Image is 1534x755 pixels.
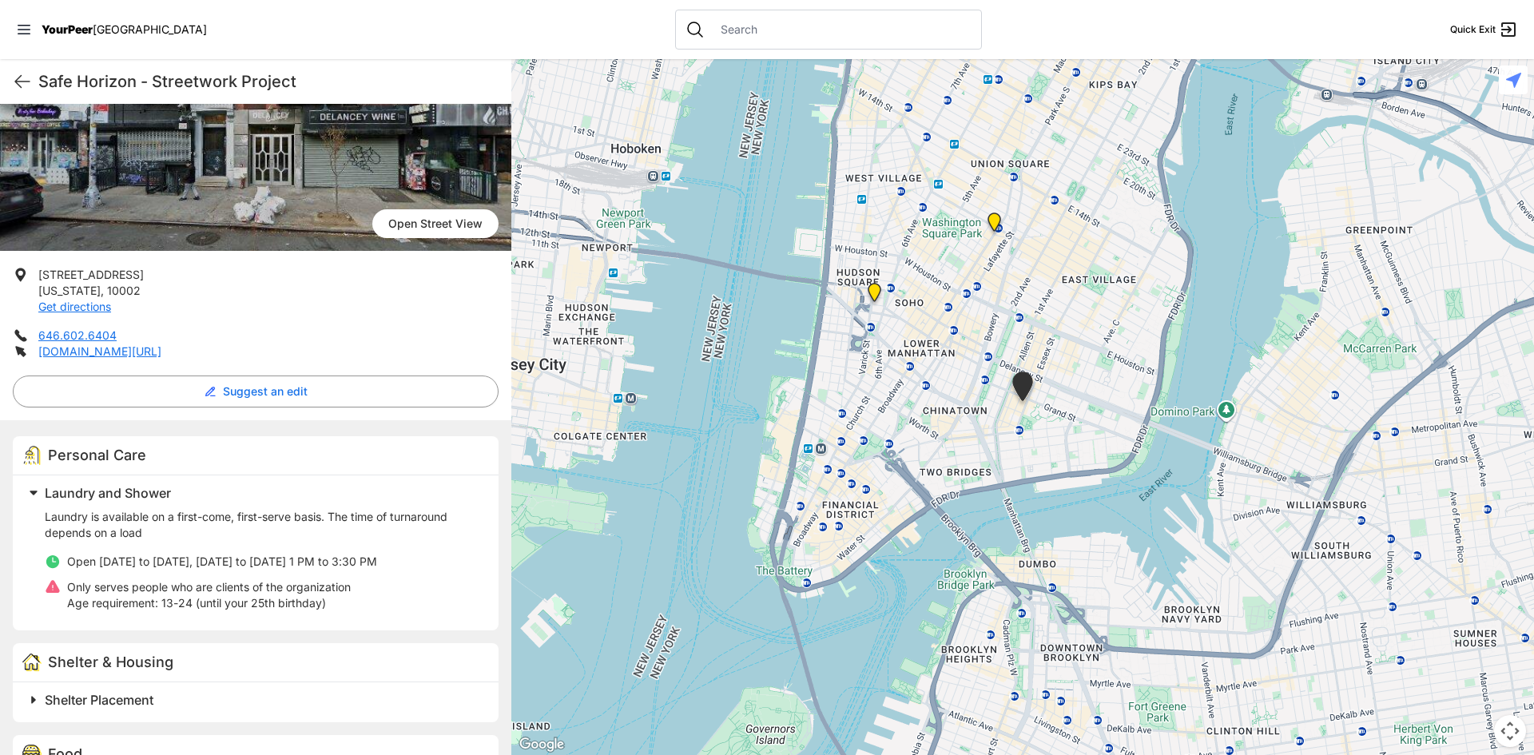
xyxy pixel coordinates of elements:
[38,328,117,342] a: 646.602.6404
[45,485,171,501] span: Laundry and Shower
[67,580,351,594] span: Only serves people who are clients of the organization
[42,22,93,36] span: YourPeer
[1450,20,1518,39] a: Quick Exit
[38,268,144,281] span: [STREET_ADDRESS]
[67,554,377,568] span: Open [DATE] to [DATE], [DATE] to [DATE] 1 PM to 3:30 PM
[711,22,972,38] input: Search
[38,344,161,358] a: [DOMAIN_NAME][URL]
[67,596,158,610] span: Age requirement:
[45,692,153,708] span: Shelter Placement
[13,376,499,407] button: Suggest an edit
[515,734,568,755] a: Open this area in Google Maps (opens a new window)
[984,213,1004,238] div: Harvey Milk High School
[223,383,308,399] span: Suggest an edit
[48,654,173,670] span: Shelter & Housing
[38,70,499,93] h1: Safe Horizon - Streetwork Project
[107,284,141,297] span: 10002
[38,300,111,313] a: Get directions
[67,595,351,611] p: 13-24 (until your 25th birthday)
[515,734,568,755] img: Google
[1494,715,1526,747] button: Map camera controls
[1450,23,1496,36] span: Quick Exit
[93,22,207,36] span: [GEOGRAPHIC_DATA]
[864,283,884,308] div: Main Location, SoHo, DYCD Youth Drop-in Center
[45,509,479,541] p: Laundry is available on a first-come, first-serve basis. The time of turnaround depends on a load
[372,209,499,238] span: Open Street View
[1009,372,1036,407] div: Lower East Side Youth Drop-in Center. Yellow doors with grey buzzer on the right
[42,25,207,34] a: YourPeer[GEOGRAPHIC_DATA]
[101,284,104,297] span: ,
[48,447,146,463] span: Personal Care
[38,284,101,297] span: [US_STATE]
